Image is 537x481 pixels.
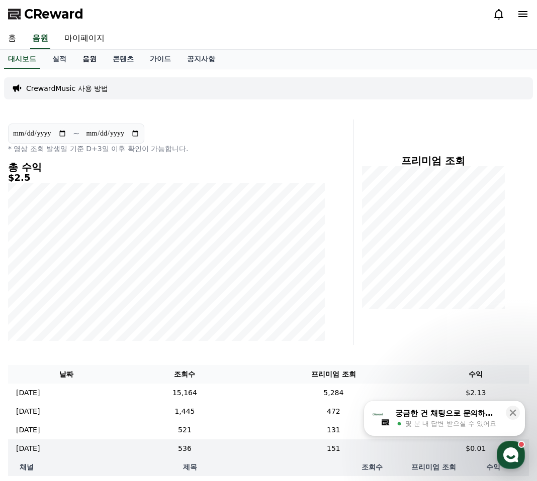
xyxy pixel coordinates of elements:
[409,458,458,476] th: 프리미엄 조회
[142,50,179,69] a: 가이드
[244,421,422,439] td: 131
[244,384,422,402] td: 5,284
[458,458,529,476] th: 수익
[32,333,38,341] span: 홈
[362,155,505,166] h4: 프리미엄 조회
[26,83,108,93] a: CrewardMusic 사용 방법
[44,50,74,69] a: 실적
[244,439,422,458] td: 151
[179,50,223,69] a: 공지사항
[45,458,335,476] th: 제목
[155,333,167,341] span: 설정
[56,28,113,49] a: 마이페이지
[74,50,105,69] a: 음원
[4,50,40,69] a: 대시보드
[73,128,79,140] p: ~
[3,318,66,343] a: 홈
[423,384,529,402] td: $2.13
[16,388,40,398] p: [DATE]
[125,365,244,384] th: 조회수
[8,144,325,154] p: * 영상 조회 발생일 기준 D+3일 이후 확인이 가능합니다.
[125,402,244,421] td: 1,445
[8,458,45,476] th: 채널
[66,318,130,343] a: 대화
[125,384,244,402] td: 15,164
[125,421,244,439] td: 521
[423,439,529,458] td: $0.01
[8,173,325,183] h5: $2.5
[16,425,40,435] p: [DATE]
[30,28,50,49] a: 음원
[130,318,193,343] a: 설정
[16,443,40,454] p: [DATE]
[16,406,40,417] p: [DATE]
[335,458,409,476] th: 조회수
[244,365,422,384] th: 프리미엄 조회
[8,365,125,384] th: 날짜
[8,6,83,22] a: CReward
[8,162,325,173] h4: 총 수익
[92,334,104,342] span: 대화
[105,50,142,69] a: 콘텐츠
[24,6,83,22] span: CReward
[244,402,422,421] td: 472
[125,439,244,458] td: 536
[423,365,529,384] th: 수익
